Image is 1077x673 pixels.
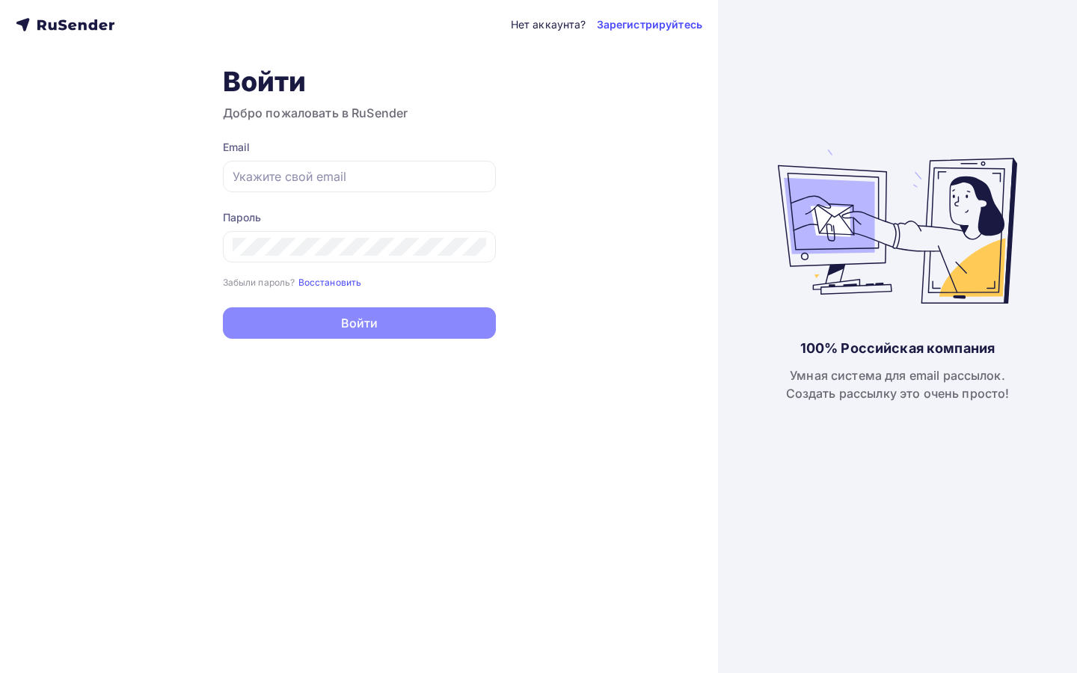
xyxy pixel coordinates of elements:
div: Умная система для email рассылок. Создать рассылку это очень просто! [786,366,1010,402]
small: Восстановить [298,277,362,288]
a: Зарегистрируйтесь [597,17,702,32]
input: Укажите свой email [233,168,486,185]
div: 100% Российская компания [800,339,995,357]
h1: Войти [223,65,496,98]
a: Восстановить [298,275,362,288]
button: Войти [223,307,496,339]
div: Email [223,140,496,155]
small: Забыли пароль? [223,277,295,288]
div: Пароль [223,210,496,225]
div: Нет аккаунта? [511,17,586,32]
h3: Добро пожаловать в RuSender [223,104,496,122]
